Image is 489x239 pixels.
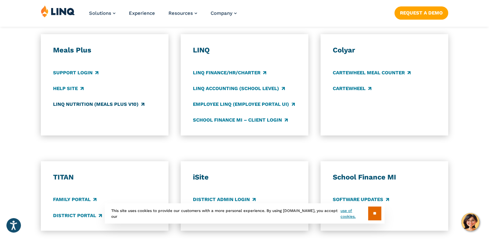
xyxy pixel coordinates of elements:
[53,212,102,219] a: District Portal
[53,101,144,108] a: LINQ Nutrition (Meals Plus v10)
[168,10,193,16] span: Resources
[89,5,237,26] nav: Primary Navigation
[53,173,156,182] h3: TITAN
[211,10,237,16] a: Company
[333,196,389,203] a: Software Updates
[461,213,479,231] button: Hello, have a question? Let’s chat.
[129,10,155,16] a: Experience
[193,101,295,108] a: Employee LINQ (Employee Portal UI)
[193,85,285,92] a: LINQ Accounting (school level)
[193,173,296,182] h3: iSite
[168,10,197,16] a: Resources
[193,69,266,76] a: LINQ Finance/HR/Charter
[53,46,156,55] h3: Meals Plus
[333,85,371,92] a: CARTEWHEEL
[333,69,411,76] a: CARTEWHEEL Meal Counter
[193,46,296,55] h3: LINQ
[340,208,368,219] a: use of cookies.
[105,203,385,224] div: This site uses cookies to provide our customers with a more personal experience. By using [DOMAIN...
[333,46,436,55] h3: Colyar
[193,196,256,203] a: District Admin Login
[333,173,436,182] h3: School Finance MI
[53,69,98,76] a: Support Login
[193,116,288,124] a: School Finance MI – Client Login
[211,10,232,16] span: Company
[89,10,111,16] span: Solutions
[53,196,96,203] a: Family Portal
[53,85,84,92] a: Help Site
[394,6,448,19] a: Request a Demo
[41,5,75,17] img: LINQ | K‑12 Software
[394,5,448,19] nav: Button Navigation
[89,10,115,16] a: Solutions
